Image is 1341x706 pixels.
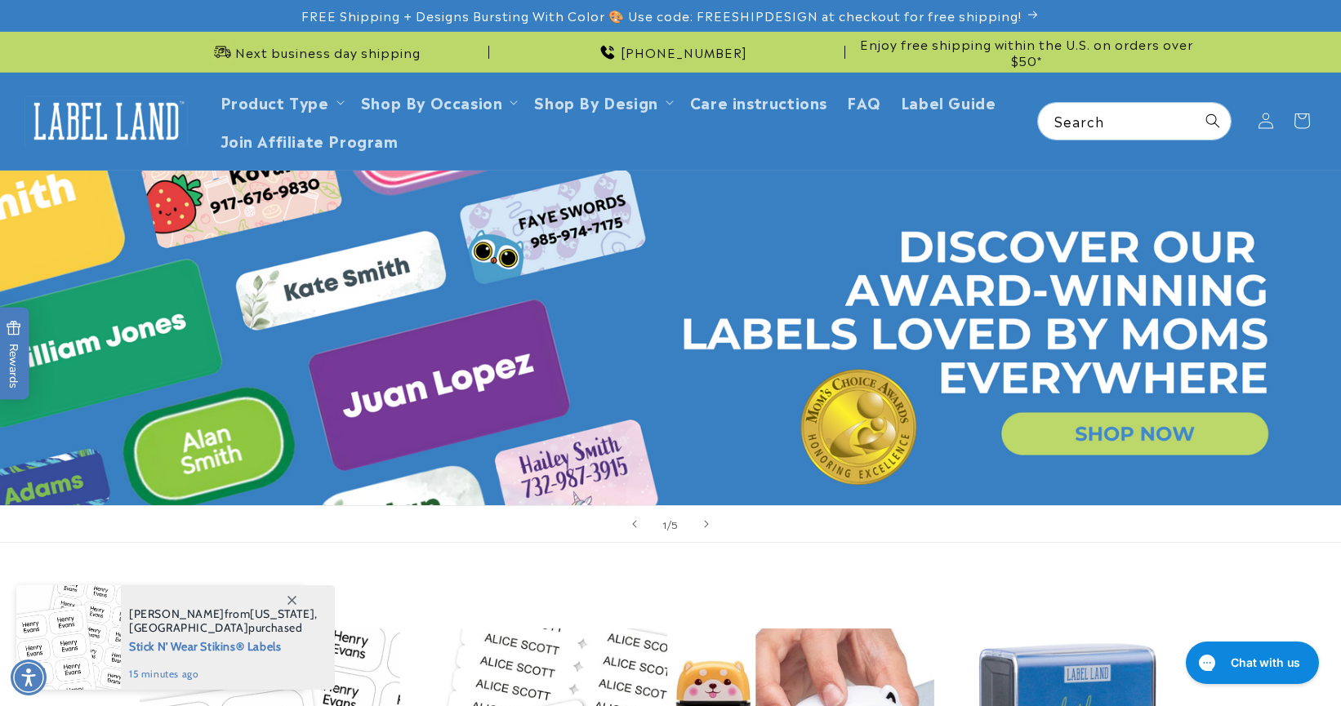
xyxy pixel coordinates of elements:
[621,44,747,60] span: [PHONE_NUMBER]
[250,606,314,621] span: [US_STATE]
[524,82,679,121] summary: Shop By Design
[361,92,503,111] span: Shop By Occasion
[1195,103,1231,139] button: Search
[211,121,408,159] a: Join Affiliate Program
[852,36,1201,68] span: Enjoy free shipping within the U.S. on orders over $50*
[235,44,421,60] span: Next business day shipping
[680,82,837,121] a: Care instructions
[847,92,881,111] span: FAQ
[19,90,194,153] a: Label Land
[837,82,891,121] a: FAQ
[901,92,996,111] span: Label Guide
[221,91,329,113] a: Product Type
[129,606,225,621] span: [PERSON_NAME]
[140,32,489,72] div: Announcement
[891,82,1006,121] a: Label Guide
[140,579,1201,604] h2: Best sellers
[351,82,525,121] summary: Shop By Occasion
[852,32,1201,72] div: Announcement
[534,91,657,113] a: Shop By Design
[690,92,827,111] span: Care instructions
[671,516,679,532] span: 5
[129,620,248,635] span: [GEOGRAPHIC_DATA]
[25,95,188,146] img: Label Land
[6,320,21,388] span: Rewards
[211,82,351,121] summary: Product Type
[662,516,667,532] span: 1
[667,516,672,532] span: /
[11,659,47,695] div: Accessibility Menu
[129,607,318,635] span: from , purchased
[496,32,845,72] div: Announcement
[301,7,1022,24] span: FREE Shipping + Designs Bursting With Color 🎨 Use code: FREESHIPDESIGN at checkout for free shipp...
[221,131,399,149] span: Join Affiliate Program
[1178,636,1325,690] iframe: Gorgias live chat messenger
[688,506,724,542] button: Next slide
[617,506,653,542] button: Previous slide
